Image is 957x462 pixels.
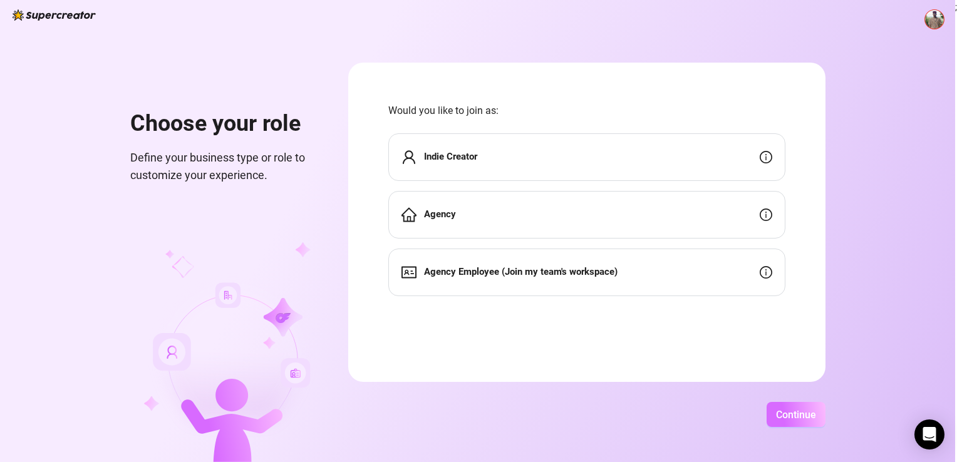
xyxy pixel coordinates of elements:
[401,150,416,165] span: user
[424,266,618,277] strong: Agency Employee (Join my team's workspace)
[130,149,318,185] span: Define your business type or role to customize your experience.
[760,266,772,279] span: info-circle
[130,110,318,138] h1: Choose your role
[760,208,772,221] span: info-circle
[925,10,944,29] img: ACg8ocJeW16fDGpojlAo8PDldICwOzN08BGymd9N2P0C4QgchQ7hszU=s96-c
[776,409,816,421] span: Continue
[401,265,416,280] span: idcard
[424,208,456,220] strong: Agency
[13,9,96,21] img: logo
[760,151,772,163] span: info-circle
[401,207,416,222] span: home
[767,402,825,427] button: Continue
[914,419,944,449] div: Open Intercom Messenger
[388,103,785,118] span: Would you like to join as:
[424,151,477,162] strong: Indie Creator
